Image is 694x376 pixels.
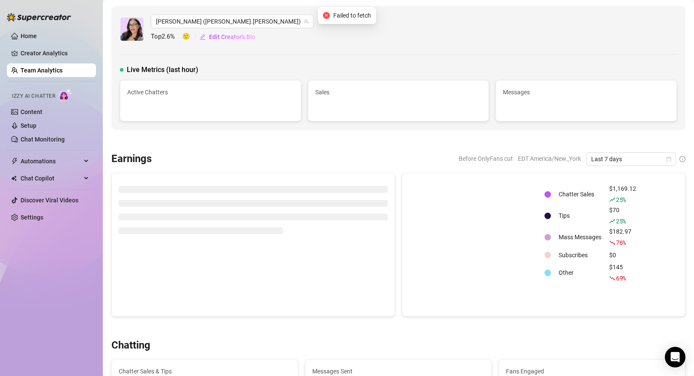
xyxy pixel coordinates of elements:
img: logo-BBDzfeDw.svg [7,13,71,21]
span: Chat Copilot [21,171,81,185]
span: Sales [315,87,482,97]
a: Team Analytics [21,67,63,74]
span: 25 % [616,217,626,225]
span: thunderbolt [11,158,18,165]
span: Automations [21,154,81,168]
span: Izzy AI Chatter [12,92,55,100]
td: Tips [555,205,605,226]
img: Sami [120,18,144,41]
div: $0 [609,250,636,260]
span: close-circle [323,12,330,19]
span: fall [609,275,615,281]
span: Messages [503,87,670,97]
span: team [304,19,309,24]
a: Home [21,33,37,39]
div: $182.97 [609,227,636,247]
a: Setup [21,122,36,129]
span: fall [609,240,615,246]
span: 25 % [616,196,626,204]
span: 76 % [616,238,626,247]
span: rise [609,218,615,224]
span: info-circle [679,156,685,162]
div: $70 [609,205,636,226]
span: Messages Sent [312,367,485,376]
div: Open Intercom Messenger [665,347,685,367]
span: calendar [666,156,671,162]
span: ellipsis [317,15,323,28]
span: rise [609,197,615,203]
a: Settings [21,214,43,221]
div: $1,169.12 [609,184,636,205]
span: Before OnlyFans cut [459,152,513,165]
span: Failed to fetch [333,11,371,20]
td: Subscribes [555,248,605,262]
a: Content [21,108,42,115]
h3: Chatting [111,339,150,352]
div: $145 [609,262,636,283]
span: Last 7 days [591,153,671,165]
span: Edit Creator's Bio [209,33,255,40]
span: edit [200,34,206,40]
span: Fans Engaged [506,367,678,376]
a: Discover Viral Videos [21,197,78,204]
span: Chatter Sales & Tips [119,367,291,376]
span: Live Metrics (last hour) [127,65,198,75]
h3: Earnings [111,152,152,166]
button: Edit Creator's Bio [199,30,256,44]
span: 69 % [616,274,626,282]
td: Mass Messages [555,227,605,247]
a: Chat Monitoring [21,136,65,143]
td: Other [555,262,605,283]
img: Chat Copilot [11,175,17,181]
td: Chatter Sales [555,184,605,205]
span: Top 2.6 % [151,32,182,42]
a: Creator Analytics [21,46,89,60]
img: AI Chatter [59,89,72,101]
span: Active Chatters [127,87,294,97]
span: 🙂 [182,32,199,42]
span: Sami (sami.gonzalez) [156,15,308,28]
span: EDT America/New_York [518,152,581,165]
